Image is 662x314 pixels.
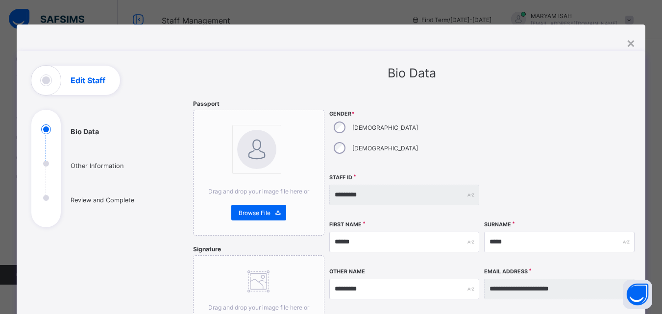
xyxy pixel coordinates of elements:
span: Signature [193,245,221,253]
span: Bio Data [388,66,436,80]
span: Passport [193,100,220,107]
div: bannerImageDrag and drop your image file here orBrowse File [193,110,324,236]
label: Surname [484,221,511,228]
label: [DEMOGRAPHIC_DATA] [352,124,418,131]
button: Open asap [623,280,652,309]
span: Gender [329,111,479,117]
label: Staff ID [329,174,352,181]
label: [DEMOGRAPHIC_DATA] [352,145,418,152]
div: × [626,34,636,51]
span: Browse File [239,209,270,217]
span: Drag and drop your image file here or [208,188,309,195]
span: Drag and drop your image file here or [208,304,309,311]
label: First Name [329,221,362,228]
label: Email Address [484,268,528,275]
label: Other Name [329,268,365,275]
h1: Edit Staff [71,76,105,84]
img: bannerImage [237,130,276,169]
